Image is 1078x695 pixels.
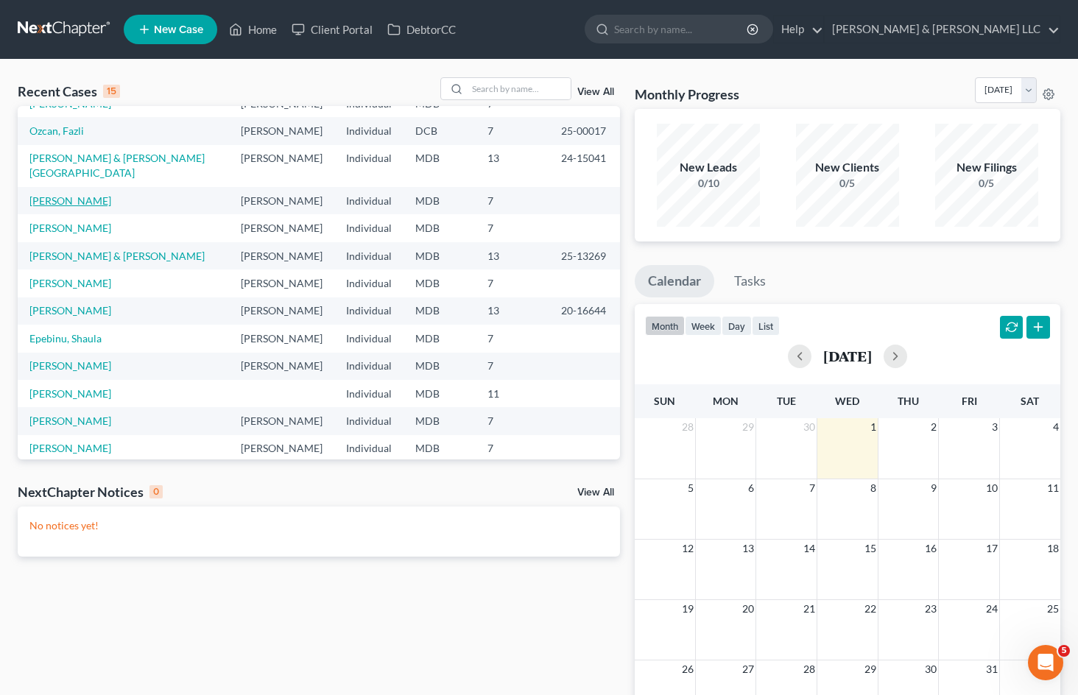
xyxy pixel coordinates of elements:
td: Individual [334,353,404,380]
button: month [645,316,685,336]
span: 9 [929,479,938,497]
div: NextChapter Notices [18,483,163,501]
div: Recent Cases [18,82,120,100]
td: 25-13269 [549,242,620,269]
td: Individual [334,117,404,144]
span: 29 [741,418,755,436]
span: 20 [741,600,755,618]
a: View All [577,487,614,498]
span: 4 [1051,418,1060,436]
span: Tue [777,395,796,407]
span: 1 [869,418,878,436]
td: Individual [334,269,404,297]
span: Wed [835,395,859,407]
a: [PERSON_NAME] [29,442,111,454]
a: [PERSON_NAME] [29,414,111,427]
a: [PERSON_NAME] & [PERSON_NAME][GEOGRAPHIC_DATA] [29,152,205,179]
span: 18 [1046,540,1060,557]
td: [PERSON_NAME] [229,242,334,269]
td: Individual [334,325,404,352]
td: [PERSON_NAME] [229,214,334,241]
td: 7 [476,187,549,214]
div: 0 [149,485,163,498]
div: 0/10 [657,176,760,191]
td: 20-16644 [549,297,620,325]
td: [PERSON_NAME] [229,187,334,214]
td: MDB [404,380,476,407]
td: [PERSON_NAME] [229,407,334,434]
p: No notices yet! [29,518,608,533]
span: 29 [863,660,878,678]
a: [PERSON_NAME] [29,277,111,289]
td: Individual [334,435,404,462]
td: [PERSON_NAME] [229,325,334,352]
div: 0/5 [935,176,1038,191]
span: 5 [1058,645,1070,657]
span: 7 [808,479,817,497]
td: MDB [404,145,476,187]
span: 30 [923,660,938,678]
div: 15 [103,85,120,98]
span: Sun [654,395,675,407]
span: 11 [1046,479,1060,497]
span: 28 [680,418,695,436]
span: 30 [802,418,817,436]
button: week [685,316,722,336]
a: Help [774,16,823,43]
span: 3 [990,418,999,436]
span: Thu [898,395,919,407]
a: [PERSON_NAME] [29,222,111,234]
span: 2 [929,418,938,436]
input: Search by name... [468,78,571,99]
span: 5 [686,479,695,497]
td: 7 [476,435,549,462]
td: 13 [476,145,549,187]
td: 7 [476,214,549,241]
button: day [722,316,752,336]
td: 13 [476,242,549,269]
td: [PERSON_NAME] [229,117,334,144]
td: MDB [404,435,476,462]
span: 28 [802,660,817,678]
span: 14 [802,540,817,557]
div: 0/5 [796,176,899,191]
a: [PERSON_NAME] [29,194,111,207]
td: Individual [334,145,404,187]
h2: [DATE] [823,348,872,364]
td: DCB [404,117,476,144]
span: 8 [869,479,878,497]
td: MDB [404,214,476,241]
td: 11 [476,380,549,407]
button: list [752,316,780,336]
div: New Clients [796,159,899,176]
td: Individual [334,407,404,434]
a: View All [577,87,614,97]
a: [PERSON_NAME] [29,387,111,400]
td: 13 [476,297,549,325]
td: MDB [404,407,476,434]
td: MDB [404,353,476,380]
span: 26 [680,660,695,678]
iframe: Intercom live chat [1028,645,1063,680]
span: 23 [923,600,938,618]
td: 24-15041 [549,145,620,187]
a: [PERSON_NAME] [29,97,111,110]
span: 10 [984,479,999,497]
td: MDB [404,269,476,297]
span: Sat [1021,395,1039,407]
td: MDB [404,297,476,325]
a: [PERSON_NAME] [29,359,111,372]
td: MDB [404,187,476,214]
div: New Leads [657,159,760,176]
td: [PERSON_NAME] [229,435,334,462]
td: MDB [404,325,476,352]
td: Individual [334,214,404,241]
a: Ozcan, Fazli [29,124,84,137]
h3: Monthly Progress [635,85,739,103]
td: 25-00017 [549,117,620,144]
a: [PERSON_NAME] & [PERSON_NAME] LLC [825,16,1060,43]
a: Tasks [721,265,779,297]
td: [PERSON_NAME] [229,353,334,380]
span: 12 [680,540,695,557]
span: Mon [713,395,739,407]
